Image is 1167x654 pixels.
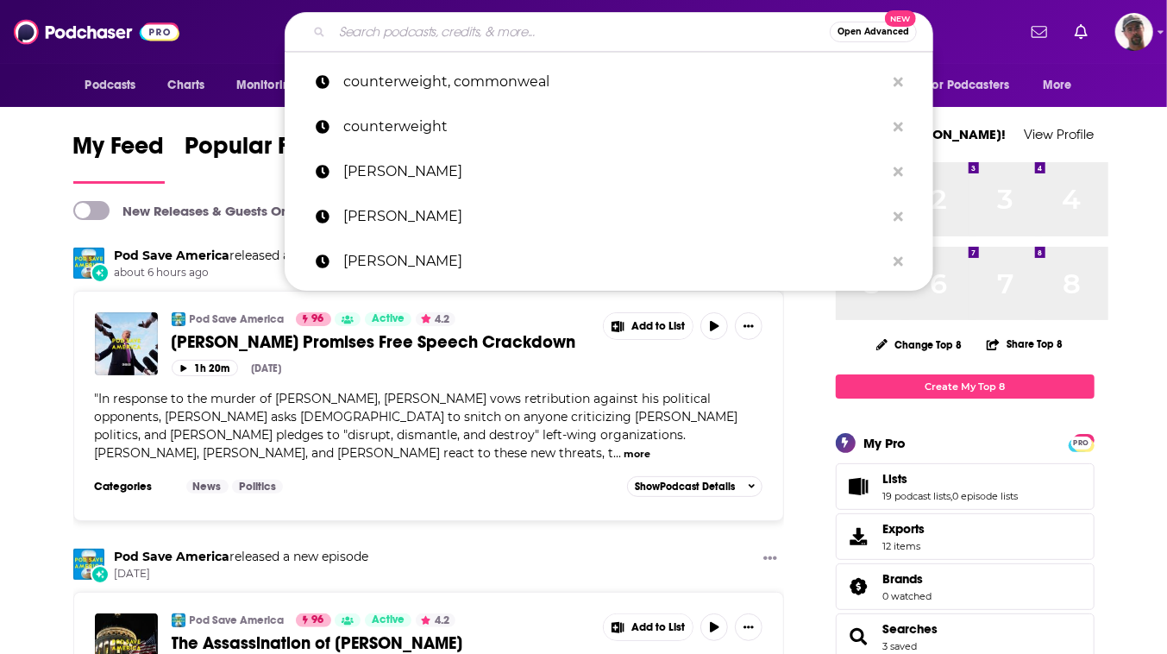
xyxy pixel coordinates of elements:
[285,104,933,149] a: counterweight
[115,248,230,263] a: Pod Save America
[624,447,650,462] button: more
[95,391,738,461] span: In response to the murder of [PERSON_NAME], [PERSON_NAME] vows retribution against his political ...
[631,621,685,634] span: Add to List
[416,312,455,326] button: 4.2
[343,60,885,104] p: counterweight, commonweal
[157,69,216,102] a: Charts
[836,563,1095,610] span: Brands
[73,131,165,184] a: My Feed
[883,621,938,637] a: Searches
[296,312,331,326] a: 96
[883,521,925,537] span: Exports
[1071,437,1092,450] span: PRO
[927,73,1010,97] span: For Podcasters
[172,632,591,654] a: The Assassination of [PERSON_NAME]
[172,312,185,326] img: Pod Save America
[1068,17,1095,47] a: Show notifications dropdown
[614,445,622,461] span: ...
[836,374,1095,398] a: Create My Top 8
[836,513,1095,560] a: Exports
[842,625,876,649] a: Searches
[115,549,369,565] h3: released a new episode
[95,312,158,375] img: Trump Promises Free Speech Crackdown
[185,131,332,171] span: Popular Feed
[1071,435,1092,448] a: PRO
[172,331,576,353] span: [PERSON_NAME] Promises Free Speech Crackdown
[883,571,932,587] a: Brands
[285,149,933,194] a: [PERSON_NAME]
[91,263,110,282] div: New Episode
[85,73,136,97] span: Podcasts
[252,362,282,374] div: [DATE]
[232,480,283,494] a: Politics
[365,312,411,326] a: Active
[115,266,369,280] span: about 6 hours ago
[190,613,285,627] a: Pod Save America
[951,490,953,502] span: ,
[838,28,909,36] span: Open Advanced
[842,475,876,499] a: Lists
[372,612,405,629] span: Active
[95,391,738,461] span: "
[172,360,238,376] button: 1h 20m
[916,69,1035,102] button: open menu
[172,613,185,627] img: Pod Save America
[172,331,591,353] a: [PERSON_NAME] Promises Free Speech Crackdown
[631,320,685,333] span: Add to List
[185,131,332,184] a: Popular Feed
[883,640,918,652] a: 3 saved
[842,575,876,599] a: Brands
[312,311,324,328] span: 96
[73,549,104,580] img: Pod Save America
[343,194,885,239] p: Danielle Allen
[14,16,179,48] img: Podchaser - Follow, Share and Rate Podcasts
[866,334,973,355] button: Change Top 8
[115,248,369,264] h3: released a new episode
[842,525,876,549] span: Exports
[1025,17,1054,47] a: Show notifications dropdown
[236,73,298,97] span: Monitoring
[1115,13,1153,51] button: Show profile menu
[627,476,763,497] button: ShowPodcast Details
[1025,126,1095,142] a: View Profile
[864,435,907,451] div: My Pro
[604,313,693,339] button: Show More Button
[1115,13,1153,51] span: Logged in as cjPurdy
[1043,73,1072,97] span: More
[986,327,1063,361] button: Share Top 8
[735,613,762,641] button: Show More Button
[115,567,369,582] span: [DATE]
[332,18,830,46] input: Search podcasts, credits, & more...
[1115,13,1153,51] img: User Profile
[168,73,205,97] span: Charts
[756,549,784,570] button: Show More Button
[883,490,951,502] a: 19 podcast lists
[285,239,933,284] a: [PERSON_NAME]
[830,22,917,42] button: Open AdvancedNew
[172,632,463,654] span: The Assassination of [PERSON_NAME]
[73,248,104,279] img: Pod Save America
[343,104,885,149] p: counterweight
[312,612,324,629] span: 96
[73,69,159,102] button: open menu
[73,201,300,220] a: New Releases & Guests Only
[343,149,885,194] p: Daniel Bessner
[343,239,885,284] p: Eric Beerbohm
[883,471,908,487] span: Lists
[635,481,735,493] span: Show Podcast Details
[885,10,916,27] span: New
[836,463,1095,510] span: Lists
[224,69,320,102] button: open menu
[285,60,933,104] a: counterweight, commonweal
[285,12,933,52] div: Search podcasts, credits, & more...
[735,312,762,340] button: Show More Button
[365,613,411,627] a: Active
[883,471,1019,487] a: Lists
[883,571,924,587] span: Brands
